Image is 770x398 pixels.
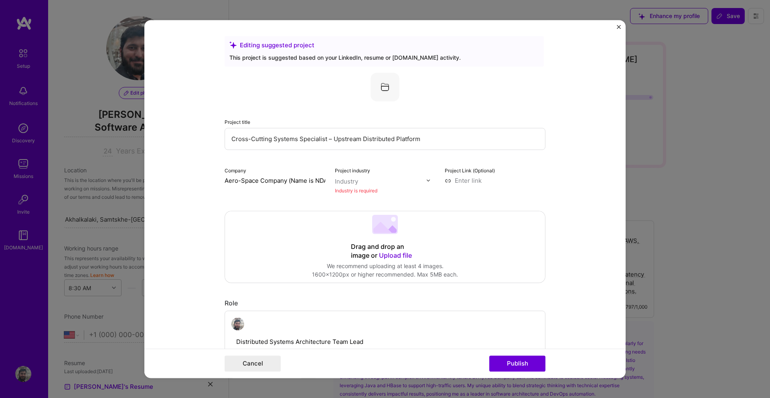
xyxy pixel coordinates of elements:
span: Upload file [379,251,412,259]
input: Enter the name of the project [225,128,545,150]
label: Company [225,168,246,174]
div: 1600x1200px or higher recommended. Max 5MB each. [312,271,458,279]
div: Drag and drop an image or [351,242,419,260]
button: Publish [489,356,545,372]
div: We recommend uploading at least 4 images. [312,262,458,271]
label: Project title [225,119,250,125]
button: Cancel [225,356,281,372]
label: Project industry [335,168,370,174]
div: Role [225,299,545,307]
input: Enter link [445,176,545,185]
div: Industry [335,177,358,186]
button: Close [617,25,621,33]
div: This project is suggested based on your LinkedIn, resume or [DOMAIN_NAME] activity. [229,53,539,62]
label: Project Link (Optional) [445,168,495,174]
div: Drag and drop an image or Upload fileWe recommend uploading at least 4 images.1600x1200px or high... [225,211,545,283]
div: Industry is required [335,186,436,195]
img: drop icon [426,178,431,183]
i: icon SuggestedTeams [229,41,237,48]
input: Role Name [231,333,385,350]
img: Company logo [371,73,399,101]
input: Enter name or website [225,176,325,185]
div: Editing suggested project [229,41,539,49]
